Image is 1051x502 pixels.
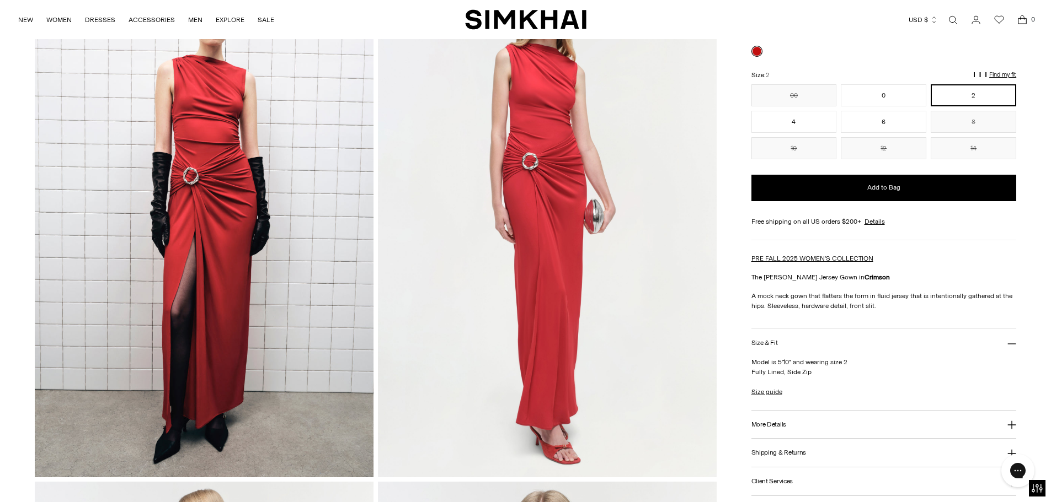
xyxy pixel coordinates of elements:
[46,8,72,32] a: WOMEN
[18,8,33,32] a: NEW
[865,273,890,281] strong: Crimson
[751,387,782,397] a: Size guide
[129,8,175,32] a: ACCESSORIES
[751,329,1017,357] button: Size & Fit
[751,467,1017,495] button: Client Services
[465,9,586,30] a: SIMKHAI
[751,175,1017,201] button: Add to Bag
[909,8,938,32] button: USD $
[867,183,900,192] span: Add to Bag
[751,137,837,159] button: 10
[85,8,115,32] a: DRESSES
[865,217,885,226] a: Details
[996,450,1040,491] iframe: Gorgias live chat messenger
[942,9,964,31] a: Open search modal
[841,84,926,106] button: 0
[751,111,837,133] button: 4
[216,8,244,32] a: EXPLORE
[931,111,1016,133] button: 8
[751,421,786,428] h3: More Details
[751,70,769,80] label: Size:
[751,291,1017,311] p: A mock neck gown that flatters the form in fluid jersey that is intentionally gathered at the hip...
[751,339,778,347] h3: Size & Fit
[841,137,926,159] button: 12
[751,449,807,456] h3: Shipping & Returns
[988,9,1010,31] a: Wishlist
[751,357,1017,377] p: Model is 5'10" and wearing size 2 Fully Lined, Side Zip
[965,9,987,31] a: Go to the account page
[766,72,769,79] span: 2
[931,137,1016,159] button: 14
[931,84,1016,106] button: 2
[751,411,1017,439] button: More Details
[751,255,873,262] a: PRE FALL 2025 WOMEN'S COLLECTION
[751,84,837,106] button: 00
[188,8,202,32] a: MEN
[751,272,1017,282] p: The [PERSON_NAME] Jersey Gown in
[751,478,793,485] h3: Client Services
[751,217,1017,226] div: Free shipping on all US orders $200+
[1011,9,1033,31] a: Open cart modal
[841,111,926,133] button: 6
[258,8,274,32] a: SALE
[1028,14,1038,24] span: 0
[751,439,1017,467] button: Shipping & Returns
